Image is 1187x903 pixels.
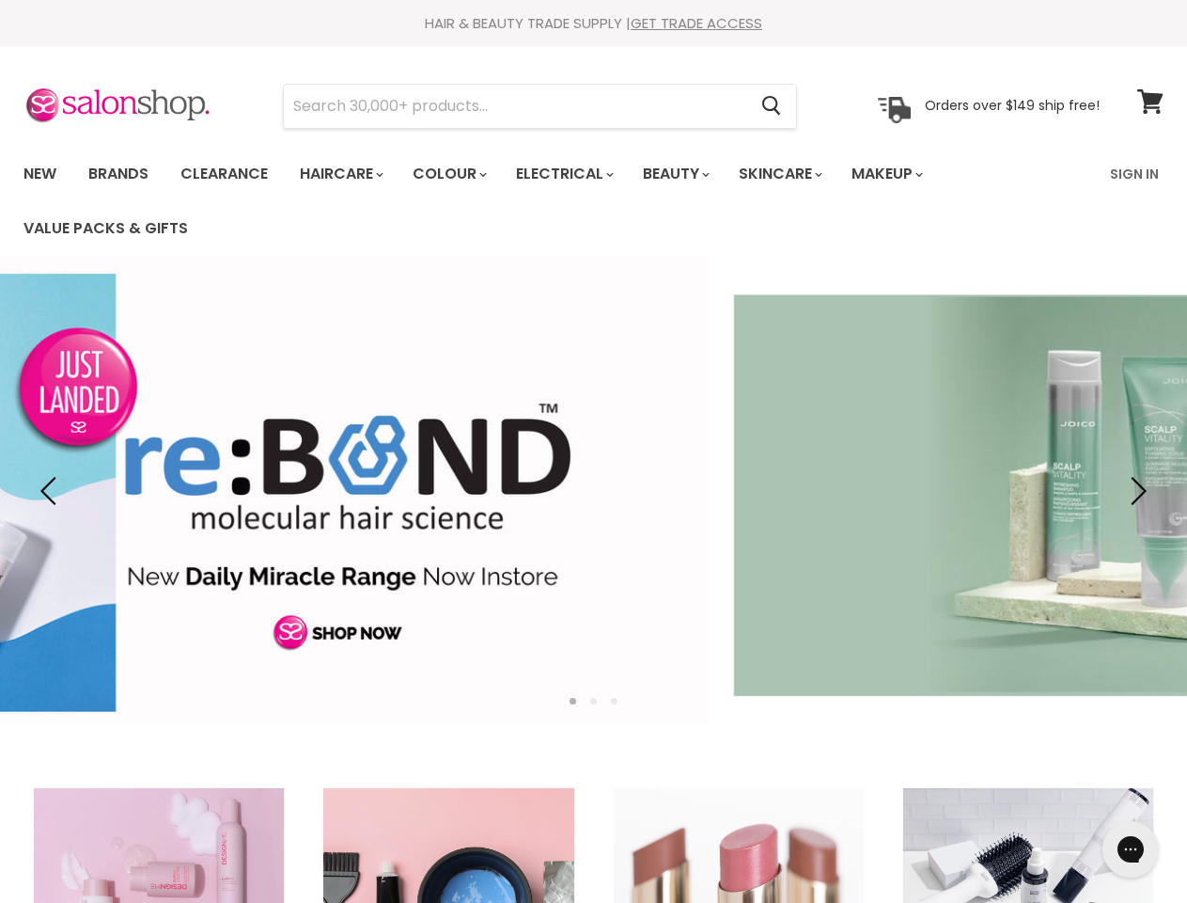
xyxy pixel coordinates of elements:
ul: Main menu [9,147,1099,256]
a: New [9,154,70,194]
a: Electrical [502,154,625,194]
button: Search [746,85,796,128]
a: Beauty [629,154,721,194]
a: Makeup [837,154,934,194]
button: Next [1117,472,1154,510]
a: Skincare [725,154,834,194]
li: Page dot 1 [570,698,576,705]
a: Colour [398,154,498,194]
a: GET TRADE ACCESS [631,13,762,33]
a: Clearance [166,154,282,194]
iframe: Gorgias live chat messenger [1093,815,1168,884]
li: Page dot 3 [611,698,617,705]
a: Brands [74,154,163,194]
a: Sign In [1099,154,1170,194]
input: Search [284,85,746,128]
button: Previous [33,472,70,510]
li: Page dot 2 [590,698,597,705]
p: Orders over $149 ship free! [925,97,1100,114]
a: Value Packs & Gifts [9,209,202,248]
a: Haircare [286,154,395,194]
form: Product [283,84,797,129]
